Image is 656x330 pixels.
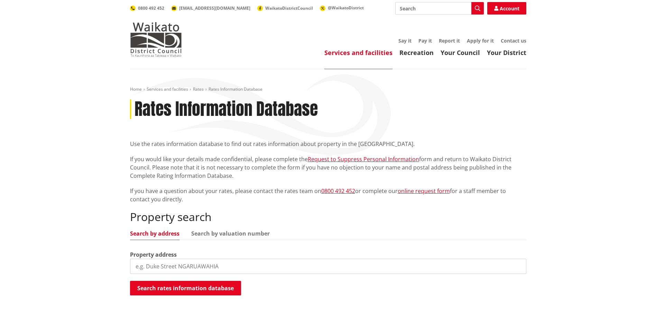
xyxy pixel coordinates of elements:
a: @WaikatoDistrict [320,5,364,11]
p: Use the rates information database to find out rates information about property in the [GEOGRAPHI... [130,140,526,148]
a: online request form [398,187,450,195]
p: If you would like your details made confidential, please complete the form and return to Waikato ... [130,155,526,180]
span: @WaikatoDistrict [328,5,364,11]
img: Waikato District Council - Te Kaunihera aa Takiwaa o Waikato [130,22,182,57]
span: WaikatoDistrictCouncil [265,5,313,11]
a: Your District [487,48,526,57]
span: 0800 492 452 [138,5,164,11]
label: Property address [130,250,177,259]
a: Report it [439,37,460,44]
a: [EMAIL_ADDRESS][DOMAIN_NAME] [171,5,250,11]
p: If you have a question about your rates, please contact the rates team on or complete our for a s... [130,187,526,203]
h1: Rates Information Database [135,99,318,119]
a: Recreation [399,48,434,57]
span: Rates Information Database [209,86,262,92]
input: e.g. Duke Street NGARUAWAHIA [130,259,526,274]
a: Contact us [501,37,526,44]
a: Services and facilities [324,48,392,57]
a: Rates [193,86,204,92]
a: Search by address [130,231,179,236]
a: Account [487,2,526,15]
h2: Property search [130,210,526,223]
input: Search input [395,2,484,15]
a: Search by valuation number [191,231,270,236]
a: Your Council [441,48,480,57]
a: Pay it [418,37,432,44]
a: 0800 492 452 [321,187,355,195]
a: 0800 492 452 [130,5,164,11]
button: Search rates information database [130,281,241,295]
a: Apply for it [467,37,494,44]
nav: breadcrumb [130,86,526,92]
a: WaikatoDistrictCouncil [257,5,313,11]
a: Home [130,86,142,92]
a: Services and facilities [147,86,188,92]
span: [EMAIL_ADDRESS][DOMAIN_NAME] [179,5,250,11]
a: Request to Suppress Personal Information [308,155,419,163]
a: Say it [398,37,412,44]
